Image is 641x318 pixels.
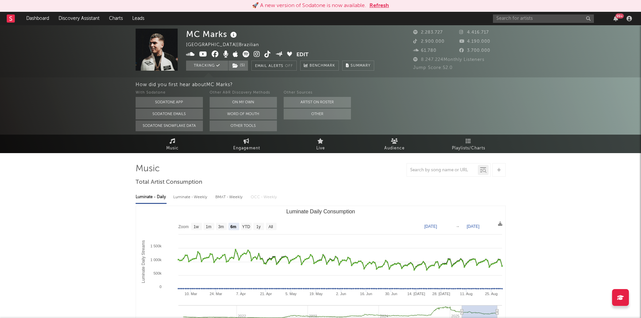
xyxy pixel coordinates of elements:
[284,89,351,97] div: Other Sources
[210,109,277,119] button: Word Of Mouth
[385,292,397,296] text: 30. Jun
[413,48,436,53] span: 61.780
[136,97,203,108] button: Sodatone App
[104,12,128,25] a: Charts
[413,30,443,35] span: 2.283.727
[485,292,497,296] text: 25. Aug
[228,61,248,71] span: ( 5 )
[384,144,405,152] span: Audience
[159,285,161,289] text: 0
[186,61,228,71] button: Tracking
[316,144,325,152] span: Live
[242,224,250,229] text: YTD
[178,224,189,229] text: Zoom
[285,64,293,68] em: Off
[369,2,389,10] button: Refresh
[407,292,425,296] text: 14. [DATE]
[284,97,351,108] button: Artist on Roster
[459,39,490,44] span: 4.190.000
[413,58,485,62] span: 8.247.224 Monthly Listeners
[300,61,339,71] a: Benchmark
[150,258,162,262] text: 1 000k
[136,89,203,97] div: With Sodatone
[467,224,479,229] text: [DATE]
[193,224,199,229] text: 1w
[230,224,236,229] text: 6m
[228,61,248,71] button: (5)
[284,109,351,119] button: Other
[407,168,478,173] input: Search by song name or URL
[336,292,346,296] text: 2. Jun
[141,240,145,283] text: Luminate Daily Streams
[413,66,453,70] span: Jump Score: 52.0
[186,41,267,49] div: [GEOGRAPHIC_DATA] | Brazilian
[459,30,489,35] span: 4.416.717
[215,191,244,203] div: BMAT - Weekly
[153,271,162,275] text: 500k
[251,61,297,71] button: Email AlertsOff
[615,13,624,19] div: 99 +
[309,292,323,296] text: 19. May
[256,224,260,229] text: 1y
[360,292,372,296] text: 16. Jun
[260,292,272,296] text: 21. Apr
[285,292,297,296] text: 5. May
[358,135,432,153] a: Audience
[268,224,273,229] text: All
[136,178,202,186] span: Total Artist Consumption
[210,89,277,97] div: Other A&R Discovery Methods
[236,292,246,296] text: 7. Apr
[296,51,309,59] button: Edit
[136,135,210,153] a: Music
[22,12,54,25] a: Dashboard
[286,209,355,214] text: Luminate Daily Consumption
[173,191,209,203] div: Luminate - Weekly
[424,224,437,229] text: [DATE]
[351,64,370,68] span: Summary
[452,144,485,152] span: Playlists/Charts
[233,144,260,152] span: Engagement
[218,224,224,229] text: 3m
[342,61,374,71] button: Summary
[284,135,358,153] a: Live
[184,292,197,296] text: 10. Mar
[310,62,335,70] span: Benchmark
[413,39,444,44] span: 2.900.000
[186,29,239,40] div: MC Marks
[252,2,366,10] div: 🚀 A new version of Sodatone is now available.
[210,135,284,153] a: Engagement
[210,97,277,108] button: On My Own
[128,12,149,25] a: Leads
[613,16,618,21] button: 99+
[136,191,167,203] div: Luminate - Daily
[136,109,203,119] button: Sodatone Emails
[136,120,203,131] button: Sodatone Snowflake Data
[459,48,490,53] span: 3.700.000
[166,144,179,152] span: Music
[432,292,450,296] text: 28. [DATE]
[209,292,222,296] text: 24. Mar
[432,135,506,153] a: Playlists/Charts
[493,14,594,23] input: Search for artists
[460,292,472,296] text: 11. Aug
[150,244,162,248] text: 1 500k
[456,224,460,229] text: →
[54,12,104,25] a: Discovery Assistant
[210,120,277,131] button: Other Tools
[206,224,211,229] text: 1m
